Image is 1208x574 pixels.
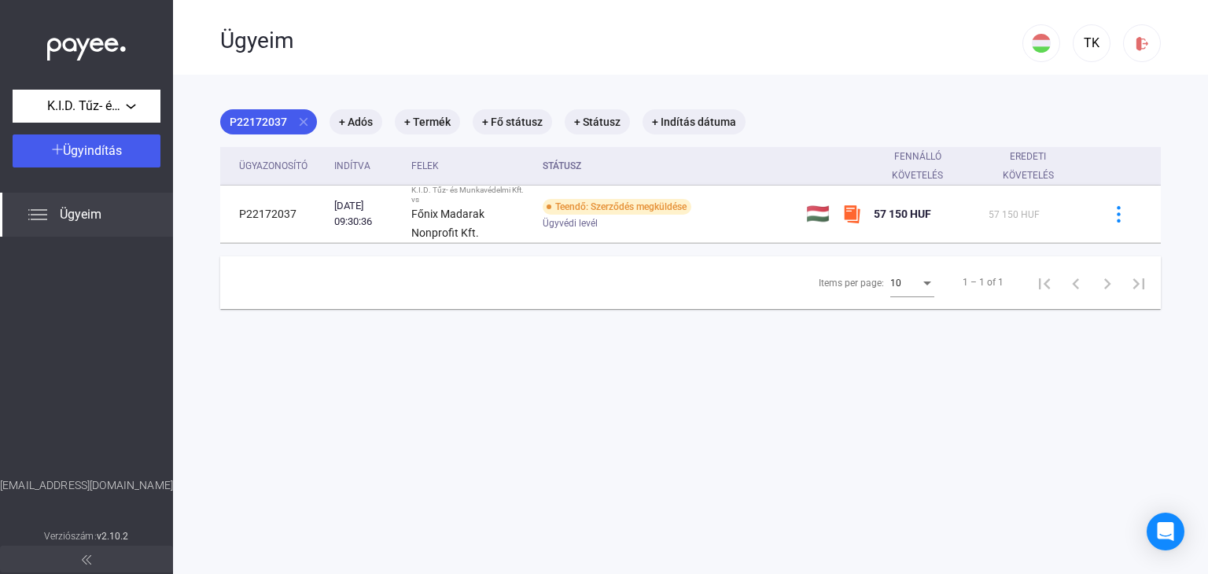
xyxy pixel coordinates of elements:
div: Eredeti követelés [989,147,1068,185]
strong: Főnix Madarak Nonprofit Kft. [411,208,484,239]
mat-chip: + Termék [395,109,460,134]
img: logout-red [1134,35,1151,52]
mat-select: Items per page: [890,273,934,292]
button: K.I.D. Tűz- és Munkavédelmi Kft. [13,90,160,123]
span: K.I.D. Tűz- és Munkavédelmi Kft. [47,97,126,116]
img: plus-white.svg [52,144,63,155]
div: Ügyeim [220,28,1022,54]
div: Teendő: Szerződés megküldése [543,199,691,215]
span: Ügyvédi levél [543,214,598,233]
div: Felek [411,156,439,175]
mat-icon: close [296,115,311,129]
mat-chip: + Státusz [565,109,630,134]
button: logout-red [1123,24,1161,62]
div: Eredeti követelés [989,147,1082,185]
div: K.I.D. Tűz- és Munkavédelmi Kft. vs [411,186,530,204]
button: HU [1022,24,1060,62]
div: Ügyazonosító [239,156,322,175]
img: white-payee-white-dot.svg [47,29,126,61]
mat-chip: P22172037 [220,109,317,134]
td: P22172037 [220,186,328,243]
span: 10 [890,278,901,289]
button: Ügyindítás [13,134,160,167]
mat-chip: + Adós [330,109,382,134]
div: Items per page: [819,274,884,293]
strong: v2.10.2 [97,531,129,542]
img: list.svg [28,205,47,224]
div: Felek [411,156,530,175]
button: Previous page [1060,267,1092,298]
div: Indítva [334,156,399,175]
button: more-blue [1102,197,1135,230]
mat-chip: + Indítás dátuma [643,109,746,134]
button: Last page [1123,267,1155,298]
span: Ügyeim [60,205,101,224]
div: Ügyazonosító [239,156,308,175]
td: 🇭🇺 [800,186,836,243]
button: TK [1073,24,1110,62]
img: more-blue [1110,206,1127,223]
th: Státusz [536,147,800,186]
button: Next page [1092,267,1123,298]
div: Open Intercom Messenger [1147,513,1184,550]
div: 1 – 1 of 1 [963,273,1004,292]
span: Ügyindítás [63,143,122,158]
div: Fennálló követelés [874,147,962,185]
span: 57 150 HUF [989,209,1040,220]
div: [DATE] 09:30:36 [334,198,399,230]
div: Indítva [334,156,370,175]
img: szamlazzhu-mini [842,204,861,223]
img: arrow-double-left-grey.svg [82,555,91,565]
mat-chip: + Fő státusz [473,109,552,134]
div: TK [1078,34,1105,53]
img: HU [1032,34,1051,53]
span: 57 150 HUF [874,208,931,220]
button: First page [1029,267,1060,298]
div: Fennálló követelés [874,147,976,185]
